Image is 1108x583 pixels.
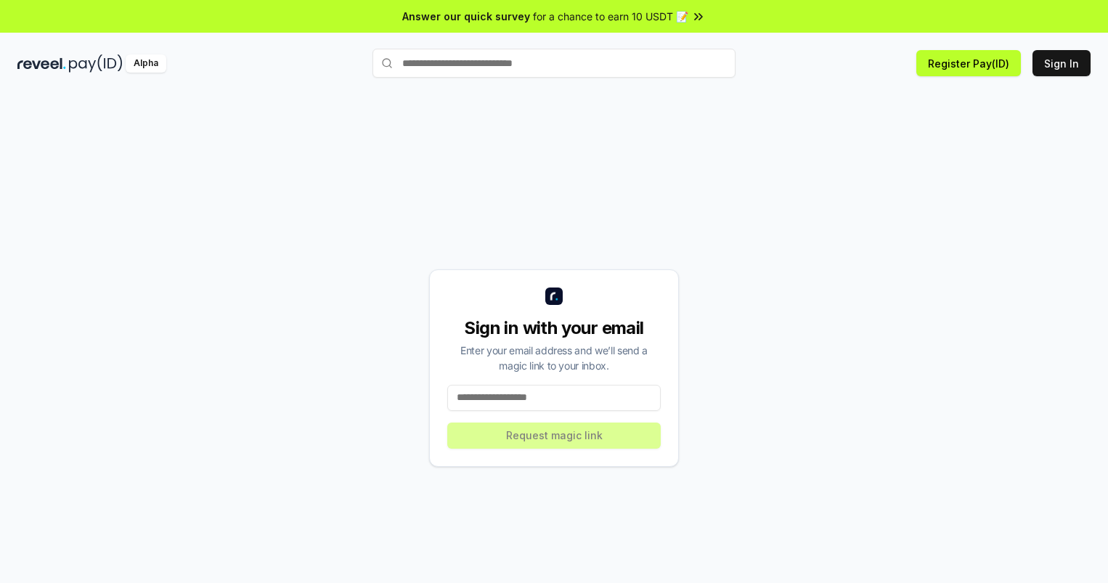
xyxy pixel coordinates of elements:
div: Enter your email address and we’ll send a magic link to your inbox. [447,343,661,373]
img: pay_id [69,54,123,73]
img: reveel_dark [17,54,66,73]
div: Sign in with your email [447,317,661,340]
span: for a chance to earn 10 USDT 📝 [533,9,688,24]
span: Answer our quick survey [402,9,530,24]
button: Register Pay(ID) [916,50,1021,76]
div: Alpha [126,54,166,73]
button: Sign In [1032,50,1091,76]
img: logo_small [545,288,563,305]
